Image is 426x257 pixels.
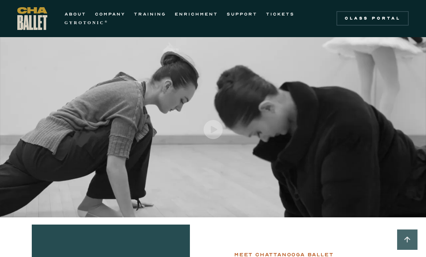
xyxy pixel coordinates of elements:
[17,7,47,30] a: home
[134,10,166,18] a: TRAINING
[65,20,105,25] strong: GYROTONIC
[95,10,125,18] a: COMPANY
[175,10,218,18] a: ENRICHMENT
[65,10,86,18] a: ABOUT
[105,20,109,23] sup: ®
[65,18,109,27] a: GYROTONIC®
[227,10,257,18] a: SUPPORT
[266,10,295,18] a: TICKETS
[336,11,409,26] a: Class Portal
[341,15,404,21] div: Class Portal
